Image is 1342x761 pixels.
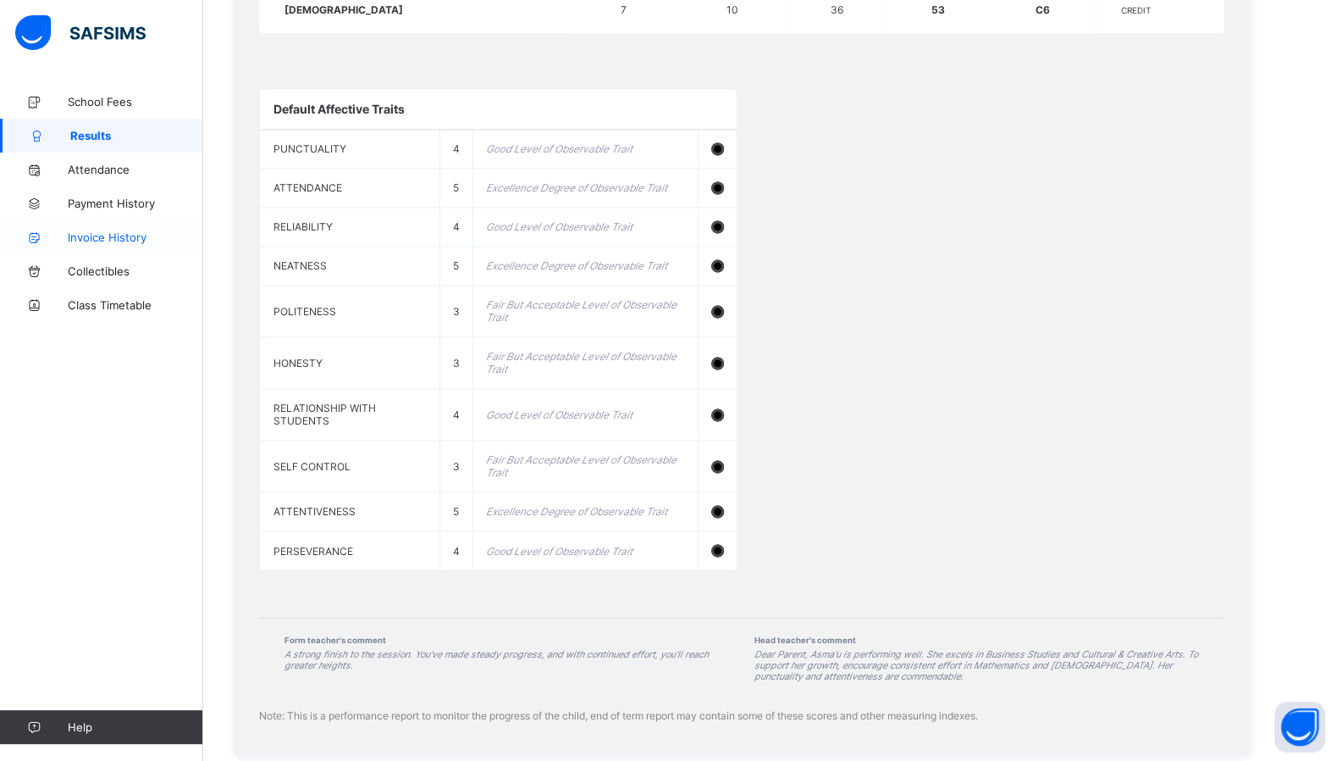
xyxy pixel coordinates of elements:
i: Dear Parent, Asma'u is performing well. She excels in Business Studies and Cultural & Creative Ar... [754,648,1198,681]
span: ATTENDANCE [273,181,342,194]
span: RELATIONSHIP WITH STUDENTS [273,402,376,427]
i: Fair But Acceptable Level of Observable Trait [486,298,677,324]
span: C6 [1035,3,1050,16]
span: 5 [453,259,459,272]
span: 36 [831,3,843,16]
i: Fair But Acceptable Level of Observable Trait [486,453,677,479]
button: Open asap [1274,702,1325,753]
span: 5 [453,181,459,194]
img: safsims [15,15,146,51]
span: 5 [453,505,459,518]
span: 7 [621,3,627,16]
span: Payment History [68,197,203,210]
span: Help [68,720,202,734]
span: PERSEVERANCE [273,544,353,557]
span: 53 [931,3,945,16]
span: Results [70,129,203,142]
span: RELIABILITY [273,220,333,233]
span: NEATNESS [273,259,327,272]
span: Default Affective Traits [273,102,405,116]
span: 10 [726,3,737,16]
span: POLITENESS [273,305,336,318]
span: Form teacher's comment [284,635,729,644]
i: Good Level of Observable Trait [486,408,632,421]
i: Good Level of Observable Trait [486,220,632,233]
span: Head teacher's comment [754,635,1199,644]
i: Fair But Acceptable Level of Observable Trait [486,350,677,375]
span: CREDIT [1121,5,1151,15]
span: 3 [453,305,460,318]
span: SELF CONTROL [273,460,351,473]
span: HONESTY [273,357,323,369]
span: 3 [453,460,460,473]
span: Attendance [68,163,203,176]
span: 4 [453,408,460,421]
span: [DEMOGRAPHIC_DATA] [284,3,403,16]
span: Class Timetable [68,298,203,312]
i: Excellence Degree of Observable Trait [486,181,667,194]
span: Collectibles [68,264,203,278]
span: Invoice History [68,231,203,244]
span: ATTENTIVENESS [273,505,356,518]
i: Excellence Degree of Observable Trait [486,259,667,272]
span: 4 [453,544,460,557]
i: A strong finish to the session. You’ve made steady progress, and with continued effort, you’ll re... [284,648,709,670]
i: Good Level of Observable Trait [486,142,632,155]
span: School Fees [68,95,203,108]
i: Good Level of Observable Trait [486,544,632,557]
span: Note: This is a performance report to monitor the progress of the child, end of term report may c... [259,708,978,721]
span: 4 [453,220,460,233]
span: PUNCTUALITY [273,142,346,155]
span: 3 [453,357,460,369]
span: 4 [453,142,460,155]
i: Excellence Degree of Observable Trait [486,505,667,518]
